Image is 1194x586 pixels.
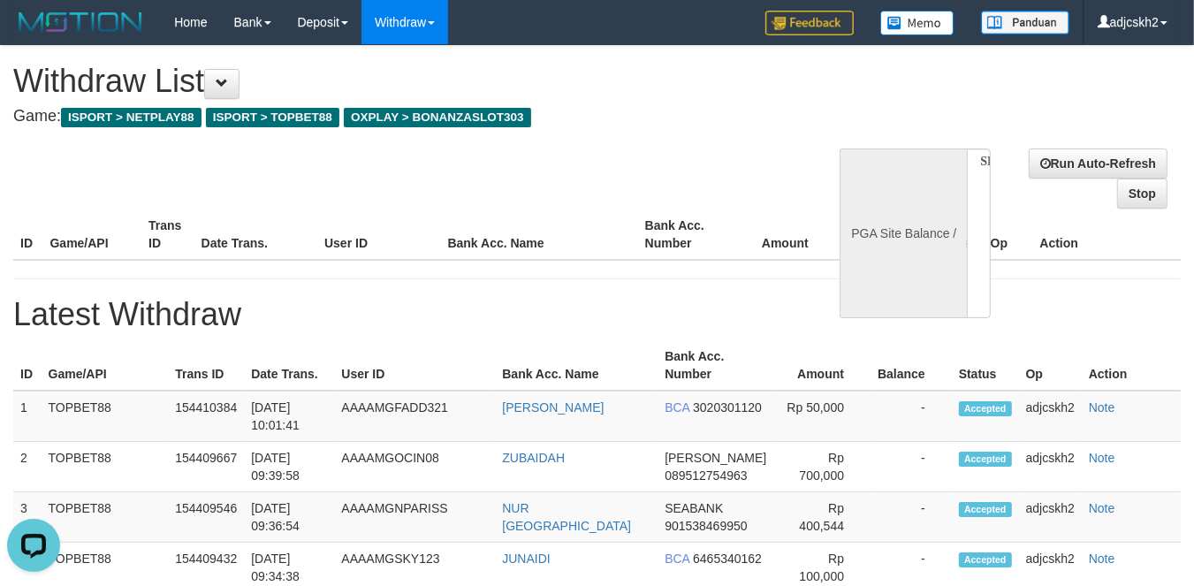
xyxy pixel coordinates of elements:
[1019,442,1082,492] td: adjcskh2
[13,209,42,260] th: ID
[693,552,762,566] span: 6465340162
[317,209,440,260] th: User ID
[1029,148,1167,179] a: Run Auto-Refresh
[880,11,954,35] img: Button%20Memo.svg
[1082,340,1181,391] th: Action
[871,340,952,391] th: Balance
[1117,179,1167,209] a: Stop
[141,209,194,260] th: Trans ID
[871,442,952,492] td: -
[61,108,202,127] span: ISPORT > NETPLAY88
[344,108,531,127] span: OXPLAY > BONANZASLOT303
[13,340,42,391] th: ID
[1089,552,1115,566] a: Note
[959,552,1012,567] span: Accepted
[334,492,495,543] td: AAAAMGNPARISS
[13,108,779,126] h4: Game:
[244,340,334,391] th: Date Trans.
[168,340,244,391] th: Trans ID
[502,501,631,533] a: NUR [GEOGRAPHIC_DATA]
[1089,501,1115,515] a: Note
[775,340,871,391] th: Amount
[13,391,42,442] td: 1
[13,64,779,99] h1: Withdraw List
[765,11,854,35] img: Feedback.jpg
[334,442,495,492] td: AAAAMGOCIN08
[13,492,42,543] td: 3
[1089,451,1115,465] a: Note
[736,209,835,260] th: Amount
[42,442,169,492] td: TOPBET88
[1019,391,1082,442] td: adjcskh2
[665,400,689,415] span: BCA
[194,209,317,260] th: Date Trans.
[168,492,244,543] td: 154409546
[13,442,42,492] td: 2
[42,391,169,442] td: TOPBET88
[244,442,334,492] td: [DATE] 09:39:58
[871,391,952,442] td: -
[638,209,737,260] th: Bank Acc. Number
[665,501,723,515] span: SEABANK
[665,519,747,533] span: 901538469950
[775,391,871,442] td: Rp 50,000
[502,451,565,465] a: ZUBAIDAH
[13,297,1181,332] h1: Latest Withdraw
[168,442,244,492] td: 154409667
[959,502,1012,517] span: Accepted
[441,209,638,260] th: Bank Acc. Name
[244,391,334,442] td: [DATE] 10:01:41
[334,340,495,391] th: User ID
[959,401,1012,416] span: Accepted
[871,492,952,543] td: -
[952,340,1019,391] th: Status
[665,451,766,465] span: [PERSON_NAME]
[665,552,689,566] span: BCA
[502,400,604,415] a: [PERSON_NAME]
[775,442,871,492] td: Rp 700,000
[334,391,495,442] td: AAAAMGFADD321
[206,108,339,127] span: ISPORT > TOPBET88
[981,11,1069,34] img: panduan.png
[1019,340,1082,391] th: Op
[775,492,871,543] td: Rp 400,544
[665,468,747,483] span: 089512754963
[495,340,658,391] th: Bank Acc. Name
[835,209,925,260] th: Balance
[1033,209,1181,260] th: Action
[658,340,775,391] th: Bank Acc. Number
[42,340,169,391] th: Game/API
[168,391,244,442] td: 154410384
[244,492,334,543] td: [DATE] 09:36:54
[959,452,1012,467] span: Accepted
[1089,400,1115,415] a: Note
[42,209,141,260] th: Game/API
[42,492,169,543] td: TOPBET88
[1019,492,1082,543] td: adjcskh2
[502,552,550,566] a: JUNAIDI
[984,209,1033,260] th: Op
[7,7,60,60] button: Open LiveChat chat widget
[840,148,967,318] div: PGA Site Balance /
[13,9,148,35] img: MOTION_logo.png
[693,400,762,415] span: 3020301120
